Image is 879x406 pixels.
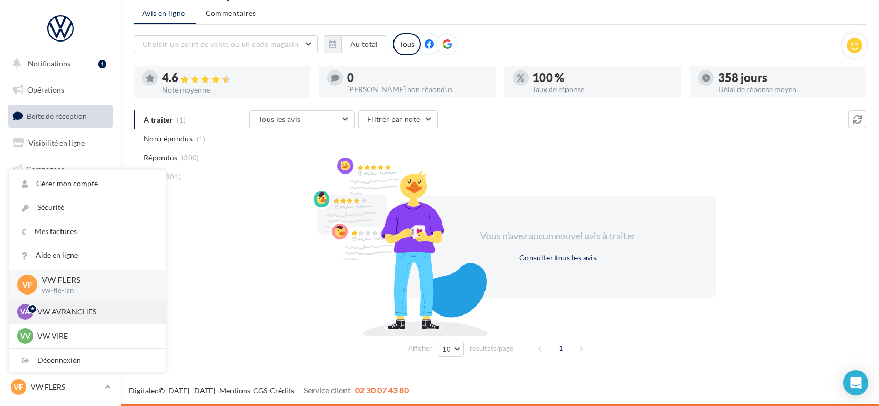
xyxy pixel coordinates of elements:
[9,349,166,372] div: Déconnexion
[470,343,513,353] span: résultats/page
[533,72,673,84] div: 100 %
[9,196,166,219] a: Sécurité
[6,132,115,154] a: Visibilité en ligne
[20,331,31,341] span: VV
[9,220,166,243] a: Mes factures
[6,298,115,329] a: Campagnes DataOnDemand
[515,251,601,264] button: Consulter tous les avis
[358,110,438,128] button: Filtrer par note
[718,86,858,93] div: Délai de réponse moyen
[144,153,178,163] span: Répondus
[31,382,100,392] p: VW FLERS
[718,72,858,84] div: 358 jours
[270,386,294,395] a: Crédits
[6,53,110,75] button: Notifications 1
[304,385,351,395] span: Service client
[162,86,302,94] div: Note moyenne
[9,243,166,267] a: Aide en ligne
[253,386,267,395] a: CGS
[162,72,302,84] div: 4.6
[181,154,199,162] span: (300)
[21,307,31,317] span: VA
[42,274,149,286] p: VW FLERS
[438,342,464,357] button: 10
[6,210,115,232] a: Médiathèque
[355,385,409,395] span: 02 30 07 43 80
[28,59,70,68] span: Notifications
[6,158,115,180] a: Campagnes
[6,79,115,101] a: Opérations
[37,307,153,317] p: VW AVRANCHES
[6,184,115,206] a: Contacts
[27,111,87,120] span: Boîte de réception
[37,331,153,341] p: VW VIRE
[324,35,387,53] button: Au total
[42,286,149,296] p: vw-fle-lan
[144,134,193,144] span: Non répondus
[9,172,166,196] a: Gérer mon compte
[408,343,432,353] span: Afficher
[6,105,115,127] a: Boîte de réception
[6,237,115,259] a: Calendrier
[341,35,387,53] button: Au total
[468,229,649,243] div: Vous n'avez aucun nouvel avis à traiter
[164,172,181,181] span: (301)
[6,262,115,293] a: PLV et print personnalisable
[27,85,64,94] span: Opérations
[28,138,85,147] span: Visibilité en ligne
[393,33,421,55] div: Tous
[442,345,451,353] span: 10
[347,86,487,93] div: [PERSON_NAME] non répondus
[197,135,206,143] span: (1)
[552,340,569,357] span: 1
[206,8,256,18] span: Commentaires
[134,35,318,53] button: Choisir un point de vente ou un code magasin
[8,377,113,397] a: VF VW FLERS
[219,386,250,395] a: Mentions
[347,72,487,84] div: 0
[533,86,673,93] div: Taux de réponse
[98,60,106,68] div: 1
[129,386,159,395] a: Digitaleo
[129,386,409,395] span: © [DATE]-[DATE] - - -
[249,110,355,128] button: Tous les avis
[22,279,33,291] span: VF
[143,39,298,48] span: Choisir un point de vente ou un code magasin
[258,115,301,124] span: Tous les avis
[14,382,23,392] span: VF
[843,370,868,395] div: Open Intercom Messenger
[26,164,64,173] span: Campagnes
